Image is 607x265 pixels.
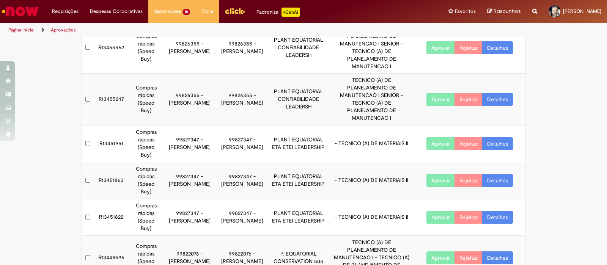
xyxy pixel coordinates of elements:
[216,199,268,236] td: 99827347 - [PERSON_NAME]
[216,22,268,74] td: 99826355 - [PERSON_NAME]
[426,93,455,106] button: Aprovar
[454,137,483,150] button: Rejeitar
[164,22,216,74] td: 99826355 - [PERSON_NAME]
[494,8,521,15] span: Rascunhos
[329,162,414,199] td: - TECNICO (A) DE MATERIAIS II
[94,22,129,74] td: R13455562
[94,162,129,199] td: R13451863
[129,22,164,74] td: Compras rápidas (Speed Buy)
[426,174,455,187] button: Aprovar
[90,8,143,15] span: Despesas Corporativas
[1,4,40,19] img: ServiceNow
[94,125,129,162] td: R13451951
[94,74,129,125] td: R13455247
[454,41,483,54] button: Rejeitar
[455,8,476,15] span: Favoritos
[454,174,483,187] button: Rejeitar
[164,74,216,125] td: 99826355 - [PERSON_NAME]
[268,74,329,125] td: PLANT EQUATORIAL CONFIABILIDADE LEADERSH
[454,251,483,264] button: Rejeitar
[482,251,513,264] a: Detalhes
[52,8,79,15] span: Requisições
[426,251,455,264] button: Aprovar
[563,8,601,14] span: [PERSON_NAME]
[129,199,164,236] td: Compras rápidas (Speed Buy)
[268,125,329,162] td: PLANT EQUATORIAL ETA ETEI LEADERSHIP
[164,199,216,236] td: 99827347 - [PERSON_NAME]
[94,199,129,236] td: R13451822
[216,74,268,125] td: 99826355 - [PERSON_NAME]
[426,41,455,54] button: Aprovar
[216,162,268,199] td: 99827347 - [PERSON_NAME]
[426,211,455,224] button: Aprovar
[482,93,513,106] a: Detalhes
[482,211,513,224] a: Detalhes
[426,137,455,150] button: Aprovar
[164,162,216,199] td: 99827347 - [PERSON_NAME]
[225,5,245,17] img: click_logo_yellow_360x200.png
[482,137,513,150] a: Detalhes
[329,199,414,236] td: - TECNICO (A) DE MATERIAIS II
[487,8,521,15] a: Rascunhos
[8,27,35,33] a: Página inicial
[482,174,513,187] a: Detalhes
[154,8,181,15] span: Aprovações
[268,199,329,236] td: PLANT EQUATORIAL ETA ETEI LEADERSHIP
[454,211,483,224] button: Rejeitar
[201,8,213,15] span: More
[268,22,329,74] td: PLANT EQUATORIAL CONFIABILIDADE LEADERSH
[216,125,268,162] td: 99827347 - [PERSON_NAME]
[182,9,190,15] span: 18
[281,8,300,17] p: +GenAi
[129,162,164,199] td: Compras rápidas (Speed Buy)
[256,8,300,17] div: Padroniza
[454,93,483,106] button: Rejeitar
[164,125,216,162] td: 99827347 - [PERSON_NAME]
[6,23,399,37] ul: Trilhas de página
[329,74,414,125] td: TECNICO (A) DE PLANEJAMENTO DE MANUTENCAO I SENIOR - TECNICO (A) DE PLANEJAMENTO DE MANUTENCAO I
[329,22,414,74] td: TECNICO (A) DE PLANEJAMENTO DE MANUTENCAO I SENIOR - TECNICO (A) DE PLANEJAMENTO DE MANUTENCAO I
[129,74,164,125] td: Compras rápidas (Speed Buy)
[482,41,513,54] a: Detalhes
[268,162,329,199] td: PLANT EQUATORIAL ETA ETEI LEADERSHIP
[329,125,414,162] td: - TECNICO (A) DE MATERIAIS II
[129,125,164,162] td: Compras rápidas (Speed Buy)
[51,27,76,33] a: Aprovações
